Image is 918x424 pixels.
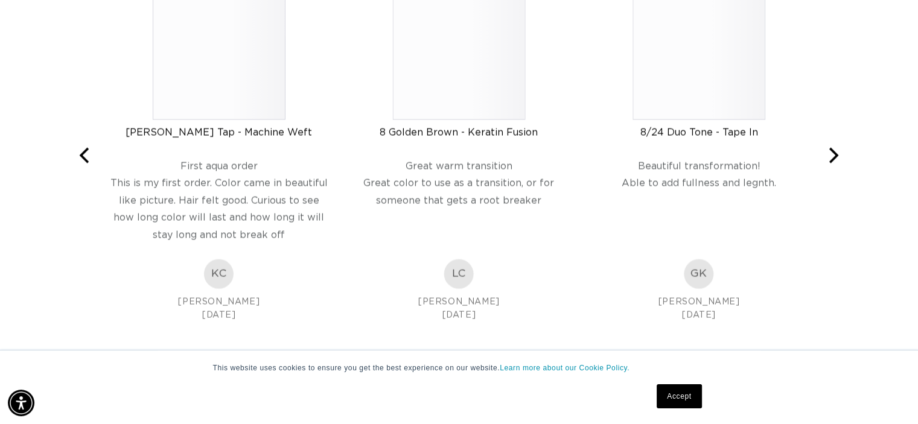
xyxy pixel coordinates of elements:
div: Beautiful transformation! [588,160,809,172]
img: Katie C. Profile Picture [204,259,234,289]
div: [DATE] [349,309,570,322]
div: [DATE] [109,309,330,322]
div: Able to add fullness and legnth. [588,175,809,259]
div: [PERSON_NAME] [588,296,809,309]
button: Previous [72,142,99,169]
a: [PERSON_NAME] Tap - Machine Weft [109,116,330,139]
div: KC [204,259,234,289]
div: Great color to use as a transition, or for someone that gets a root breaker [349,175,570,259]
div: 8/24 Duo Tone - Tape In [588,127,809,139]
div: GK [684,259,714,289]
div: [PERSON_NAME] Tap - Machine Weft [109,127,330,139]
div: First aqua order [109,160,330,172]
div: LC [444,259,474,289]
img: Gina K. Profile Picture [684,259,714,289]
iframe: Chat Widget [858,366,918,424]
a: Accept [657,384,701,408]
div: Accessibility Menu [8,390,34,416]
div: This is my first order. Color came in beautiful like picture. Hair felt good. Curious to see how ... [109,175,330,259]
img: Laura C. Profile Picture [444,259,474,289]
div: Great warm transition [349,160,570,172]
button: Next [819,142,846,169]
a: Learn more about our Cookie Policy. [500,364,630,372]
div: 8 Golden Brown - Keratin Fusion [349,127,570,139]
div: [PERSON_NAME] [109,296,330,309]
p: This website uses cookies to ensure you get the best experience on our website. [213,362,706,373]
div: [DATE] [588,309,809,322]
div: [PERSON_NAME] [349,296,570,309]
